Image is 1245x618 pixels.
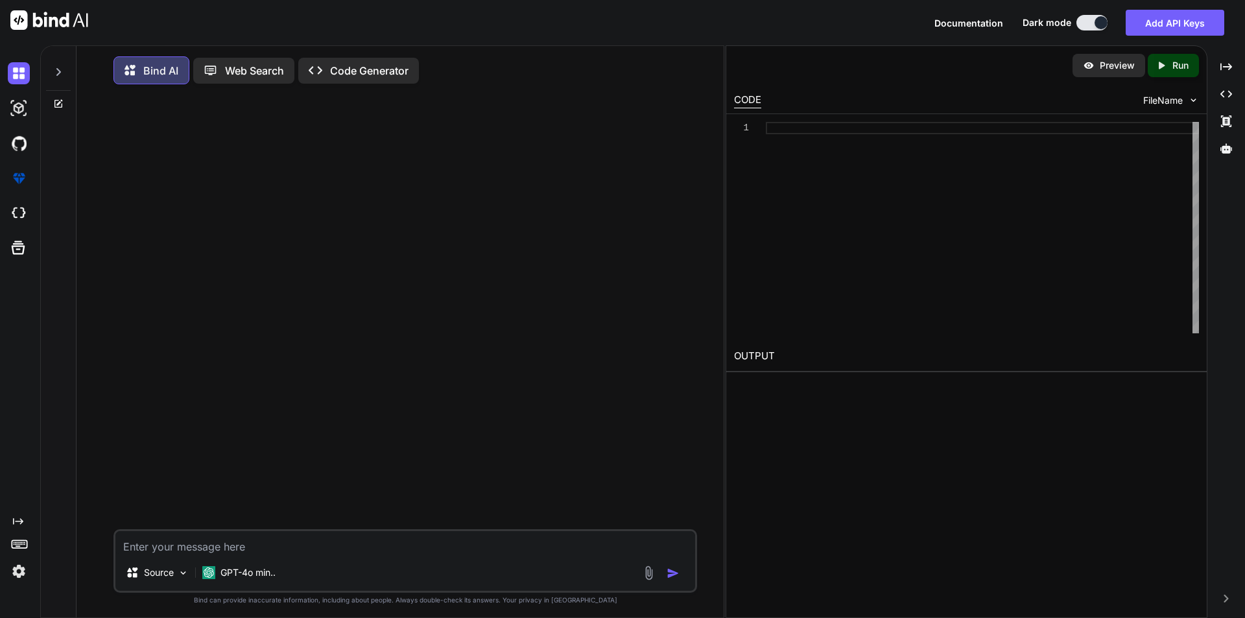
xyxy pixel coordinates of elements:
[8,167,30,189] img: premium
[178,567,189,578] img: Pick Models
[1126,10,1224,36] button: Add API Keys
[1023,16,1071,29] span: Dark mode
[8,560,30,582] img: settings
[1188,95,1199,106] img: chevron down
[225,63,284,78] p: Web Search
[934,16,1003,30] button: Documentation
[667,567,680,580] img: icon
[144,566,174,579] p: Source
[1083,60,1095,71] img: preview
[1143,94,1183,107] span: FileName
[734,93,761,108] div: CODE
[8,97,30,119] img: darkAi-studio
[202,566,215,579] img: GPT-4o mini
[1100,59,1135,72] p: Preview
[8,132,30,154] img: githubDark
[8,202,30,224] img: cloudideIcon
[113,595,697,605] p: Bind can provide inaccurate information, including about people. Always double-check its answers....
[734,122,749,134] div: 1
[220,566,276,579] p: GPT-4o min..
[10,10,88,30] img: Bind AI
[726,341,1207,372] h2: OUTPUT
[641,565,656,580] img: attachment
[143,63,178,78] p: Bind AI
[1172,59,1189,72] p: Run
[330,63,409,78] p: Code Generator
[8,62,30,84] img: darkChat
[934,18,1003,29] span: Documentation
